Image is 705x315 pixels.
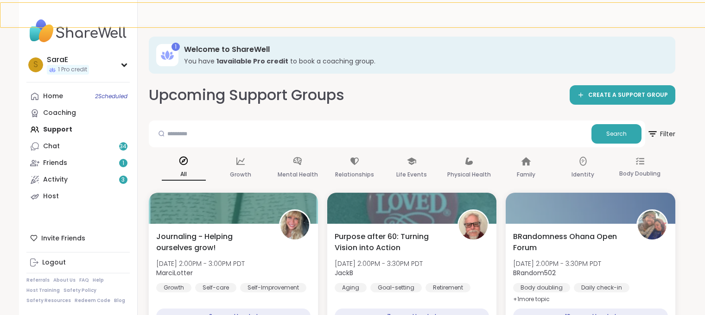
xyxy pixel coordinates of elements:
[26,105,130,121] a: Coaching
[335,283,367,292] div: Aging
[43,192,59,201] div: Host
[26,277,50,283] a: Referrals
[26,188,130,205] a: Host
[195,283,236,292] div: Self-care
[26,230,130,246] div: Invite Friends
[75,297,110,304] a: Redeem Code
[149,85,344,106] h2: Upcoming Support Groups
[513,283,570,292] div: Body doubling
[459,211,488,239] img: JackB
[47,55,89,65] div: SaraE
[43,175,68,184] div: Activity
[120,143,127,151] span: 34
[58,66,87,74] span: 1 Pro credit
[447,169,491,180] p: Physical Health
[53,277,76,283] a: About Us
[156,259,245,268] span: [DATE] 2:00PM - 3:00PM PDT
[114,297,125,304] a: Blog
[513,231,626,253] span: BRandomness Ohana Open Forum
[43,92,63,101] div: Home
[184,57,662,66] h3: You have to book a coaching group.
[121,176,125,184] span: 3
[396,169,427,180] p: Life Events
[64,287,96,294] a: Safety Policy
[591,124,641,144] button: Search
[517,169,535,180] p: Family
[156,283,191,292] div: Growth
[26,171,130,188] a: Activity3
[606,130,627,138] span: Search
[33,59,38,71] span: S
[513,259,601,268] span: [DATE] 2:00PM - 3:30PM PDT
[93,277,104,283] a: Help
[26,155,130,171] a: Friends1
[95,93,127,100] span: 2 Scheduled
[335,231,447,253] span: Purpose after 60: Turning Vision into Action
[574,283,629,292] div: Daily check-in
[230,169,251,180] p: Growth
[570,85,675,105] a: CREATE A SUPPORT GROUP
[26,15,130,47] img: ShareWell Nav Logo
[156,231,269,253] span: Journaling - Helping ourselves grow!
[43,158,67,168] div: Friends
[588,91,668,99] span: CREATE A SUPPORT GROUP
[240,283,306,292] div: Self-Improvement
[619,168,661,179] p: Body Doubling
[122,159,124,167] span: 1
[43,108,76,118] div: Coaching
[280,211,309,239] img: MarciLotter
[647,120,675,147] button: Filter
[278,169,318,180] p: Mental Health
[26,297,71,304] a: Safety Resources
[171,43,180,51] div: 1
[26,88,130,105] a: Home2Scheduled
[335,169,374,180] p: Relationships
[26,138,130,155] a: Chat34
[638,211,667,239] img: BRandom502
[184,44,662,55] h3: Welcome to ShareWell
[572,169,594,180] p: Identity
[79,277,89,283] a: FAQ
[26,287,60,294] a: Host Training
[43,142,60,151] div: Chat
[647,123,675,145] span: Filter
[370,283,422,292] div: Goal-setting
[162,169,206,181] p: All
[426,283,470,292] div: Retirement
[216,57,288,66] b: 1 available Pro credit
[335,259,423,268] span: [DATE] 2:00PM - 3:30PM PDT
[156,268,193,277] b: MarciLotter
[26,254,130,271] a: Logout
[42,258,66,267] div: Logout
[513,268,556,277] b: BRandom502
[335,268,353,277] b: JackB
